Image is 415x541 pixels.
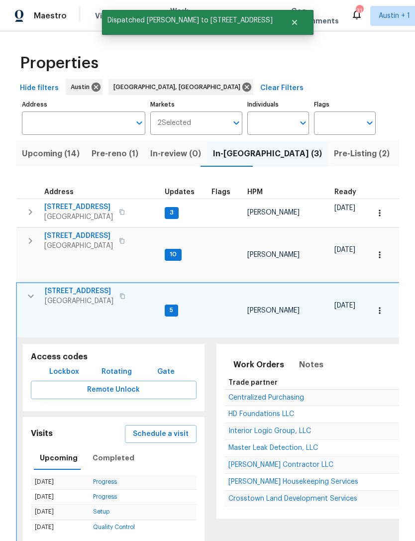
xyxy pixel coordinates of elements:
a: Setup [93,509,109,515]
span: Centralized Purchasing [228,394,304,401]
td: [DATE] [31,505,89,520]
span: Work Orders [233,358,284,372]
span: Austin [71,82,94,92]
label: Individuals [247,102,309,108]
button: Remote Unlock [31,381,197,399]
a: Quality Control [93,524,135,530]
span: [GEOGRAPHIC_DATA] [44,212,113,222]
span: Hide filters [20,82,59,95]
button: Rotating [98,363,136,381]
span: Notes [299,358,323,372]
span: Ready [334,189,356,196]
button: Schedule a visit [125,425,197,443]
td: [DATE] [31,475,89,490]
td: [DATE] [31,520,89,535]
span: Austin + 1 [379,11,410,21]
span: Gate [154,366,178,378]
a: Progress [93,479,117,485]
button: Close [278,12,311,32]
a: HD Foundations LLC [228,411,294,417]
a: Interior Logic Group, LLC [228,428,311,434]
span: Upcoming (14) [22,147,80,161]
span: In-[GEOGRAPHIC_DATA] (3) [213,147,322,161]
div: 31 [356,6,363,16]
a: Centralized Purchasing [228,395,304,401]
div: Austin [66,79,103,95]
div: Earliest renovation start date (first business day after COE or Checkout) [334,189,365,196]
button: Gate [150,363,182,381]
span: Work Orders [170,6,196,26]
span: In-review (0) [150,147,201,161]
button: Clear Filters [256,79,308,98]
a: [PERSON_NAME] Housekeeping Services [228,479,358,485]
span: Visits [95,11,115,21]
label: Markets [150,102,243,108]
span: Address [44,189,74,196]
h5: Access codes [31,352,197,362]
a: Progress [93,494,117,500]
span: [GEOGRAPHIC_DATA] [44,241,113,251]
span: Maestro [34,11,67,21]
span: Master Leak Detection, LLC [228,444,318,451]
span: Crosstown Land Development Services [228,495,357,502]
span: [PERSON_NAME] [247,209,300,216]
button: Open [296,116,310,130]
span: [GEOGRAPHIC_DATA] [45,296,113,306]
span: [STREET_ADDRESS] [44,202,113,212]
span: [GEOGRAPHIC_DATA], [GEOGRAPHIC_DATA] [113,82,244,92]
span: [DATE] [334,205,355,212]
span: 2 Selected [157,119,191,127]
span: Properties [20,58,99,68]
h5: Visits [31,429,53,439]
div: [GEOGRAPHIC_DATA], [GEOGRAPHIC_DATA] [108,79,253,95]
button: Hide filters [16,79,63,98]
a: [PERSON_NAME] Contractor LLC [228,462,333,468]
span: Upcoming [40,452,78,464]
span: Dispatched [PERSON_NAME] to [STREET_ADDRESS] [102,10,278,31]
span: Clear Filters [260,82,304,95]
span: [DATE] [334,246,355,253]
span: Trade partner [228,379,278,386]
span: Rotating [102,366,132,378]
label: Flags [314,102,376,108]
span: [STREET_ADDRESS] [45,286,113,296]
span: HD Foundations LLC [228,411,294,418]
span: Completed [93,452,134,464]
span: Pre-Listing (2) [334,147,390,161]
span: Pre-reno (1) [92,147,138,161]
span: Schedule a visit [133,428,189,440]
td: [DATE] [31,490,89,505]
a: Crosstown Land Development Services [228,496,357,502]
span: [STREET_ADDRESS] [44,231,113,241]
span: [PERSON_NAME] Housekeeping Services [228,478,358,485]
span: [DATE] [334,302,355,309]
span: [PERSON_NAME] [247,307,300,314]
span: Geo Assignments [291,6,339,26]
span: [PERSON_NAME] Contractor LLC [228,461,333,468]
button: Open [229,116,243,130]
span: Remote Unlock [39,384,189,396]
button: Lockbox [45,363,83,381]
label: Address [22,102,145,108]
span: Interior Logic Group, LLC [228,428,311,434]
span: Lockbox [49,366,79,378]
span: [PERSON_NAME] [247,251,300,258]
button: Open [132,116,146,130]
button: Open [363,116,377,130]
a: Master Leak Detection, LLC [228,445,318,451]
